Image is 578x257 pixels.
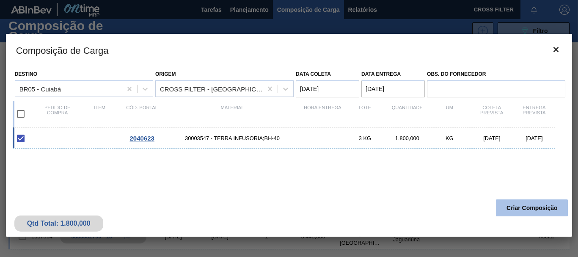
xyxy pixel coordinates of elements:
div: CROSS FILTER - [GEOGRAPHIC_DATA] ([GEOGRAPHIC_DATA]) [160,85,263,92]
button: Criar Composição [496,199,568,216]
div: 1.800,000 [386,135,428,141]
div: 3 KG [344,135,386,141]
div: Material [163,105,302,123]
div: UM [428,105,471,123]
label: Obs. do Fornecedor [427,68,565,80]
div: KG [428,135,471,141]
div: [DATE] [471,135,513,141]
div: Cód. Portal [121,105,163,123]
div: Entrega Prevista [513,105,555,123]
span: 30003547 - TERRA INFUSORIA;BH-40 [163,135,302,141]
label: Data entrega [361,71,401,77]
label: Origem [155,71,176,77]
div: Hora Entrega [301,105,344,123]
div: Coleta Prevista [471,105,513,123]
div: BR05 - Cuiabá [19,85,61,92]
span: 2040623 [129,135,154,142]
div: [DATE] [513,135,555,141]
div: Pedido de compra [36,105,79,123]
div: Qtd Total: 1.800,000 [21,220,97,227]
input: dd/mm/yyyy [296,80,359,97]
div: Lote [344,105,386,123]
div: Item [79,105,121,123]
h3: Composição de Carga [6,34,572,66]
label: Destino [15,71,37,77]
div: Ir para o Pedido [121,135,163,142]
input: dd/mm/yyyy [361,80,425,97]
label: Data coleta [296,71,331,77]
div: Quantidade [386,105,428,123]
